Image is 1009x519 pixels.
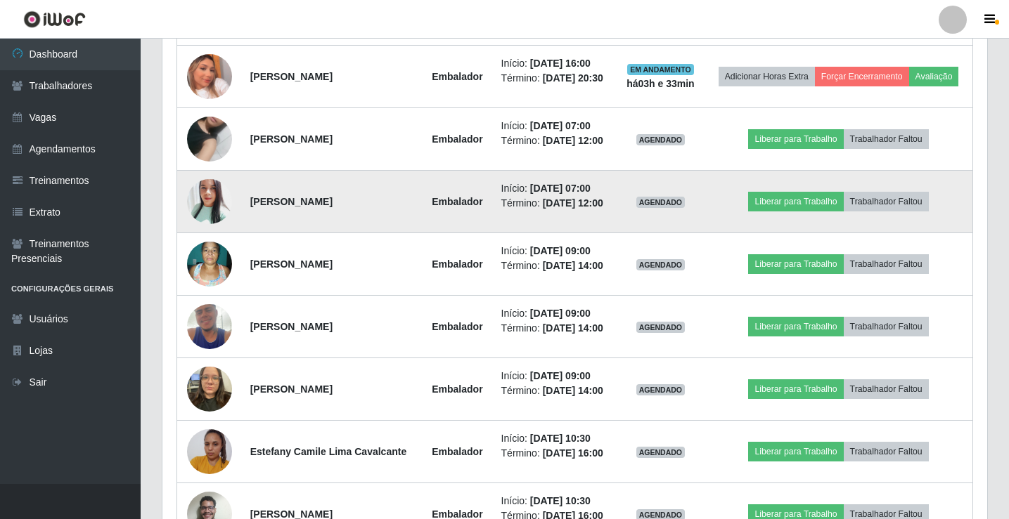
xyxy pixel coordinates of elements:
button: Liberar para Trabalho [748,379,843,399]
strong: Estefany Camile Lima Cavalcante [250,446,407,457]
time: [DATE] 20:30 [543,72,603,84]
li: Início: [501,244,608,258]
li: Término: [501,133,608,148]
strong: [PERSON_NAME] [250,258,333,270]
img: 1677665450683.jpeg [187,234,232,294]
time: [DATE] 09:00 [530,370,591,381]
li: Início: [501,369,608,383]
li: Término: [501,71,608,86]
li: Término: [501,446,608,461]
li: Início: [501,181,608,196]
button: Avaliação [909,67,959,86]
time: [DATE] 12:00 [543,197,603,209]
strong: Embalador [432,446,482,457]
time: [DATE] 16:00 [543,447,603,459]
time: [DATE] 07:00 [530,183,591,194]
li: Início: [501,306,608,321]
span: AGENDADO [636,384,686,395]
button: Trabalhador Faltou [844,317,929,336]
strong: Embalador [432,196,482,207]
strong: Embalador [432,383,482,395]
button: Liberar para Trabalho [748,129,843,149]
strong: há 03 h e 33 min [626,78,695,89]
time: [DATE] 10:30 [530,495,591,506]
strong: Embalador [432,258,482,270]
li: Término: [501,321,608,336]
img: 1700235311626.jpeg [187,99,232,179]
span: AGENDADO [636,447,686,458]
img: 1746665435816.jpeg [187,421,232,481]
time: [DATE] 07:00 [530,120,591,131]
time: [DATE] 10:30 [530,433,591,444]
li: Início: [501,494,608,508]
strong: [PERSON_NAME] [250,383,333,395]
span: AGENDADO [636,259,686,270]
strong: [PERSON_NAME] [250,196,333,207]
li: Término: [501,383,608,398]
button: Liberar para Trabalho [748,254,843,274]
li: Início: [501,56,608,71]
img: 1750545410302.jpeg [187,37,232,117]
button: Trabalhador Faltou [844,254,929,274]
button: Trabalhador Faltou [844,379,929,399]
span: AGENDADO [636,197,686,208]
img: 1743559697198.jpeg [187,359,232,419]
span: AGENDADO [636,322,686,333]
img: 1751474916234.jpeg [187,287,232,367]
time: [DATE] 09:00 [530,245,591,256]
button: Trabalhador Faltou [844,129,929,149]
strong: [PERSON_NAME] [250,321,333,332]
button: Adicionar Horas Extra [719,67,815,86]
strong: Embalador [432,321,482,332]
img: CoreUI Logo [23,11,86,28]
strong: [PERSON_NAME] [250,71,333,82]
li: Término: [501,196,608,211]
time: [DATE] 14:00 [543,385,603,396]
button: Liberar para Trabalho [748,317,843,336]
strong: Embalador [432,71,482,82]
li: Término: [501,258,608,273]
li: Início: [501,119,608,133]
span: AGENDADO [636,134,686,145]
time: [DATE] 14:00 [543,322,603,334]
strong: [PERSON_NAME] [250,133,333,145]
button: Liberar para Trabalho [748,192,843,211]
time: [DATE] 14:00 [543,260,603,271]
button: Trabalhador Faltou [844,192,929,211]
button: Liberar para Trabalho [748,442,843,461]
time: [DATE] 12:00 [543,135,603,146]
li: Início: [501,431,608,446]
time: [DATE] 09:00 [530,308,591,319]
strong: Embalador [432,133,482,145]
button: Trabalhador Faltou [844,442,929,461]
img: 1748729241814.jpeg [187,175,232,228]
time: [DATE] 16:00 [530,58,591,69]
button: Forçar Encerramento [815,67,909,86]
span: EM ANDAMENTO [627,64,694,75]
